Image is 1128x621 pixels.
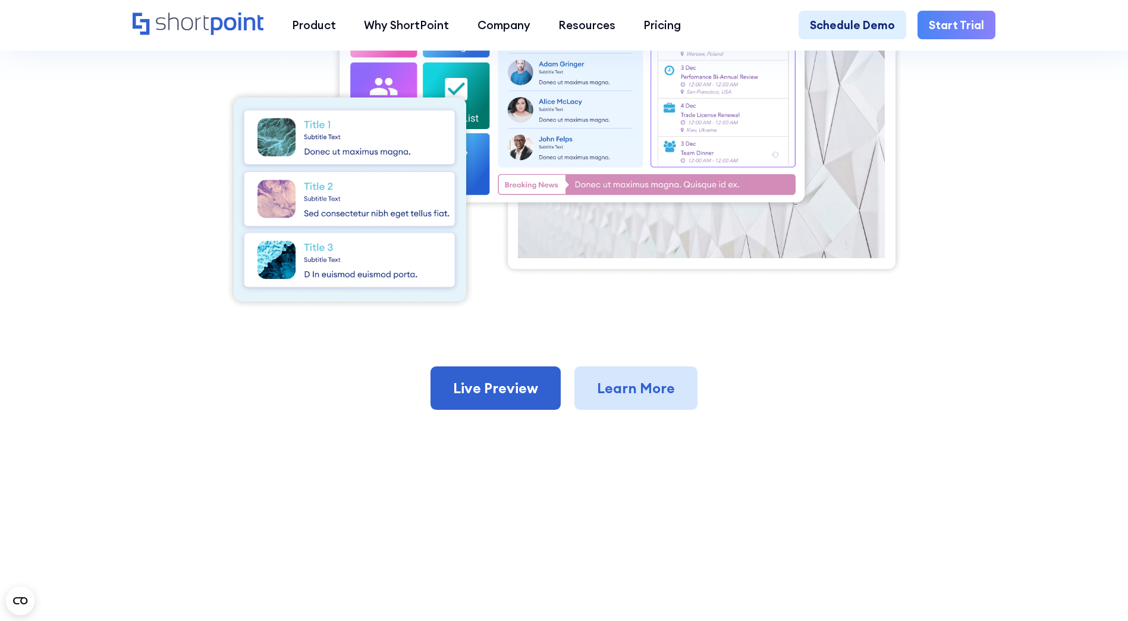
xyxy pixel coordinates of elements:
a: Schedule Demo [799,11,906,39]
div: Why ShortPoint [364,17,449,33]
a: Product [278,11,350,39]
div: Resources [558,17,615,33]
a: Start Trial [918,11,995,39]
a: Why ShortPoint [350,11,463,39]
button: Open CMP widget [6,586,34,615]
a: Pricing [630,11,695,39]
a: Resources [544,11,629,39]
a: Learn More [574,366,697,410]
a: Home [133,12,264,37]
div: Pricing [643,17,681,33]
iframe: Chat Widget [1069,564,1128,621]
div: Company [477,17,530,33]
a: Company [463,11,544,39]
a: Live Preview [431,366,561,410]
div: Product [292,17,336,33]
